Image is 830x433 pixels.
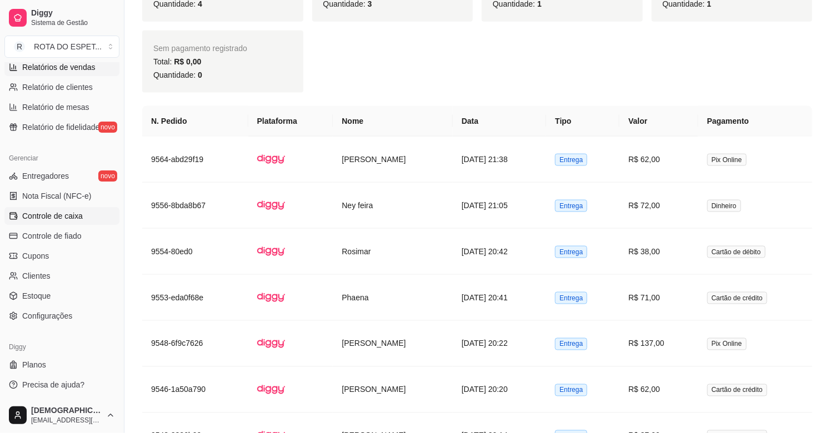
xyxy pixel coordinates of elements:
span: [DEMOGRAPHIC_DATA] [31,406,102,416]
th: Data [453,106,546,137]
a: Entregadoresnovo [4,167,119,185]
span: Controle de fiado [22,230,82,241]
span: 0 [198,71,202,79]
th: Valor [619,106,698,137]
td: [DATE] 21:38 [453,137,546,183]
td: [DATE] 20:22 [453,321,546,367]
a: Cupons [4,247,119,265]
span: Dinheiro [707,200,741,212]
a: Relatório de clientes [4,78,119,96]
span: Diggy [31,8,115,18]
span: [EMAIL_ADDRESS][DOMAIN_NAME] [31,416,102,425]
span: Entrega [555,246,587,258]
td: Rosimar [333,229,453,275]
a: Clientes [4,267,119,285]
td: [PERSON_NAME] [333,137,453,183]
td: R$ 137,00 [619,321,698,367]
td: R$ 71,00 [619,275,698,321]
img: diggy [257,284,285,311]
img: diggy [257,192,285,219]
td: [PERSON_NAME] [333,367,453,413]
a: DiggySistema de Gestão [4,4,119,31]
img: diggy [257,238,285,265]
span: Entregadores [22,170,69,182]
td: 9553-eda0f68e [142,275,248,321]
td: 9548-6f9c7626 [142,321,248,367]
span: Clientes [22,270,51,281]
td: [DATE] 20:42 [453,229,546,275]
span: Cupons [22,250,49,261]
span: Controle de caixa [22,210,83,221]
span: Cartão de crédito [707,384,767,396]
a: Nota Fiscal (NFC-e) [4,187,119,205]
td: 9554-80ed0 [142,229,248,275]
span: Entrega [555,338,587,350]
td: 9564-abd29f19 [142,137,248,183]
a: Configurações [4,307,119,325]
a: Relatório de mesas [4,98,119,116]
td: R$ 62,00 [619,367,698,413]
div: ROTA DO ESPET ... [34,41,102,52]
a: Planos [4,356,119,374]
span: Pix Online [707,338,747,350]
td: [DATE] 20:41 [453,275,546,321]
span: Cartão de crédito [707,292,767,304]
span: Relatórios de vendas [22,62,96,73]
img: diggy [257,145,285,173]
a: Relatórios de vendas [4,58,119,76]
span: Sistema de Gestão [31,18,115,27]
th: Tipo [546,106,619,137]
a: Controle de fiado [4,227,119,245]
a: Relatório de fidelidadenovo [4,118,119,136]
a: Estoque [4,287,119,305]
span: Entrega [555,154,587,166]
span: R [14,41,25,52]
span: Quantidade: [153,71,202,79]
div: Diggy [4,338,119,356]
span: Planos [22,359,46,370]
span: Sem pagamento registrado [153,44,247,53]
img: diggy [257,376,285,404]
span: Entrega [555,292,587,304]
th: Pagamento [698,106,812,137]
td: Ney feira [333,183,453,229]
div: Gerenciar [4,149,119,167]
span: Estoque [22,290,51,301]
td: Phaena [333,275,453,321]
td: 9546-1a50a790 [142,367,248,413]
img: diggy [257,330,285,358]
td: [PERSON_NAME] [333,321,453,367]
span: Relatório de clientes [22,82,93,93]
span: Total: [153,57,201,66]
button: [DEMOGRAPHIC_DATA][EMAIL_ADDRESS][DOMAIN_NAME] [4,402,119,429]
a: Controle de caixa [4,207,119,225]
a: Precisa de ajuda? [4,376,119,394]
span: Precisa de ajuda? [22,379,84,390]
span: Entrega [555,384,587,396]
td: [DATE] 21:05 [453,183,546,229]
td: R$ 38,00 [619,229,698,275]
td: 9556-8bda8b67 [142,183,248,229]
button: Select a team [4,36,119,58]
span: R$ 0,00 [174,57,201,66]
td: R$ 72,00 [619,183,698,229]
th: Plataforma [248,106,333,137]
span: Cartão de débito [707,246,766,258]
span: Configurações [22,310,72,321]
td: R$ 62,00 [619,137,698,183]
span: Relatório de fidelidade [22,122,99,133]
td: [DATE] 20:20 [453,367,546,413]
th: Nome [333,106,453,137]
th: N. Pedido [142,106,248,137]
span: Nota Fiscal (NFC-e) [22,190,91,202]
span: Pix Online [707,154,747,166]
span: Relatório de mesas [22,102,89,113]
span: Entrega [555,200,587,212]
